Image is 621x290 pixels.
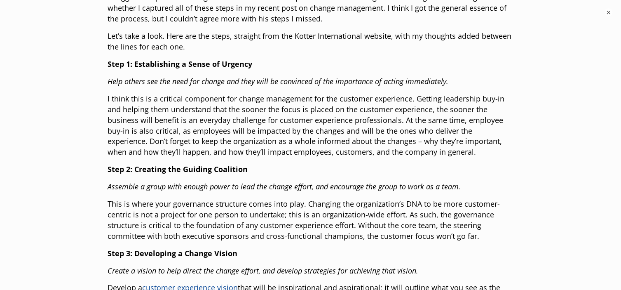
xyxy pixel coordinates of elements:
strong: Step 3: Developing a Change Vision [108,248,238,258]
p: Let’s take a look. Here are the steps, straight from the Kotter International website, with my th... [108,31,513,52]
p: I think this is a critical component for change management for the customer experience. Getting l... [108,94,513,158]
em: Help others see the need for change and they will be convinced of the importance of acting immedi... [108,76,449,86]
strong: Step 1: Establishing a Sense of Urgency [108,59,253,69]
button: × [605,8,613,17]
em: Create a vision to help direct the change effort, and develop strategies for achieving that vision. [108,266,419,276]
strong: Step 2: Creating the Guiding Coalition [108,164,248,174]
p: This is where your governance structure comes into play. Changing the organization’s DNA to be mo... [108,199,513,242]
em: Assemble a group with enough power to lead the change effort, and encourage the group to work as ... [108,182,461,191]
